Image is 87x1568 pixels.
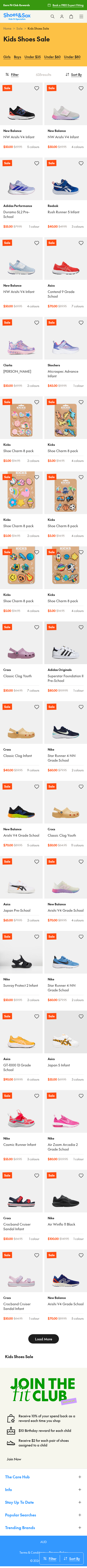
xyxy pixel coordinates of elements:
[72,1077,84,1082] div: 3 colours
[47,1093,56,1099] p: Sale
[48,304,57,308] span: $ 70.00
[3,1237,13,1241] span: $ 50.00
[28,1334,59,1344] button: Load More
[3,363,39,367] p: Clarks
[72,534,84,538] div: 4 colours
[3,827,39,831] p: New Balance
[48,442,84,447] p: Kicks
[5,1525,35,1530] span: Trending Brands
[48,369,84,378] a: Microspec Advance Infant
[3,160,12,166] p: Sale
[72,145,84,149] div: 4 colours
[3,239,12,246] p: Sale
[48,902,84,906] p: New Balance
[48,534,56,538] span: $ 5.00
[3,833,39,838] a: Arishi V4 Grade School
[7,1414,15,1423] img: vector1.svg
[72,609,84,613] div: 4 colours
[48,1063,84,1067] a: Japan S Infant
[14,998,22,1002] span: $ 59.95
[3,383,13,388] span: $ 50.00
[12,609,20,613] span: $ 14.95
[3,918,13,922] span: $ 65.00
[3,1093,12,1099] p: Sale
[4,13,31,20] img: SNS_Logo_Responsive.svg
[27,998,39,1002] div: 2 colours
[48,688,57,693] span: $ 80.00
[73,688,84,693] div: 1 colour
[47,1013,56,1019] p: Sale
[48,983,84,992] a: Star Runner 4 NN Grade School
[29,1316,39,1321] div: 1 colour
[60,1555,83,1562] button: Sort By
[48,145,57,149] span: $ 50.00
[3,998,13,1002] span: $ 50.00
[27,145,39,149] div: 5 colours
[3,319,12,326] p: Sale
[3,129,39,133] p: New Balance
[3,668,39,672] p: Crocs
[48,1136,84,1141] p: Nike
[48,1316,57,1321] span: $ 70.00
[69,1556,80,1561] span: Sort By
[3,34,84,44] h1: Kids Shoes Sale
[58,145,67,149] span: $ 69.95
[72,918,84,922] div: 4 colours
[28,26,49,31] span: Kids Shoes Sale
[44,157,87,200] a: Sale
[3,283,39,288] p: New Balance
[3,908,39,913] a: Japan Pre-School
[47,474,56,480] p: Sale
[40,1540,47,1544] p: AUD
[58,383,67,388] span: $ 59.95
[3,369,39,374] a: [PERSON_NAME]
[3,26,84,31] div: > >
[3,549,12,555] p: Sale
[48,1302,84,1306] a: Arishi V4 Grade School
[48,1237,59,1241] span: $ 100.00
[3,983,39,988] a: Sunray Protect 2 Infant
[48,524,84,528] a: Shoe Charm 8 pack
[14,1157,22,1161] span: $ 69.95
[3,145,13,149] span: $ 50.00
[27,534,39,538] div: 2 colours
[3,1316,13,1321] span: $ 50.00
[14,145,22,149] span: $ 69.95
[48,998,57,1002] span: $ 60.00
[30,1558,57,1563] p: © 2024 Shoes & Sox
[48,977,84,981] p: Nike
[3,26,11,31] a: Home
[16,26,23,31] a: Sale
[3,1136,39,1141] p: Nike
[47,858,56,865] p: Sale
[48,289,84,299] a: Contend 9 Grade School
[3,52,11,61] a: Girls
[56,534,65,538] span: $ 14.95
[72,304,84,308] div: 7 colours
[48,449,84,453] a: Shoe Charm 8 pack
[47,160,56,166] p: Sale
[3,688,13,693] span: $ 50.00
[5,1512,36,1518] span: Popular Searches
[44,856,87,899] a: Sale
[44,1170,87,1212] a: Sale
[48,283,84,288] p: Asics
[73,383,84,388] div: 1 colour
[47,85,56,91] p: Sale
[72,768,84,772] div: 2 colours
[48,908,84,913] a: Arishi V4 Grade School
[58,843,67,847] span: $ 64.95
[47,399,56,405] p: Sale
[47,319,56,326] p: Sale
[72,998,84,1002] div: 2 colours
[44,1249,87,1292] a: Sale
[64,52,80,61] a: Under $80
[3,1371,84,1412] img: join-up.png
[14,52,21,61] a: Boys
[3,1063,39,1072] a: GT-1000 13 Grade School
[58,224,67,229] span: $ 49.95
[27,918,39,922] div: 2 colours
[72,458,84,463] div: 4 colours
[3,599,39,603] a: Shoe Charm 8 pack
[44,317,87,360] a: Sale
